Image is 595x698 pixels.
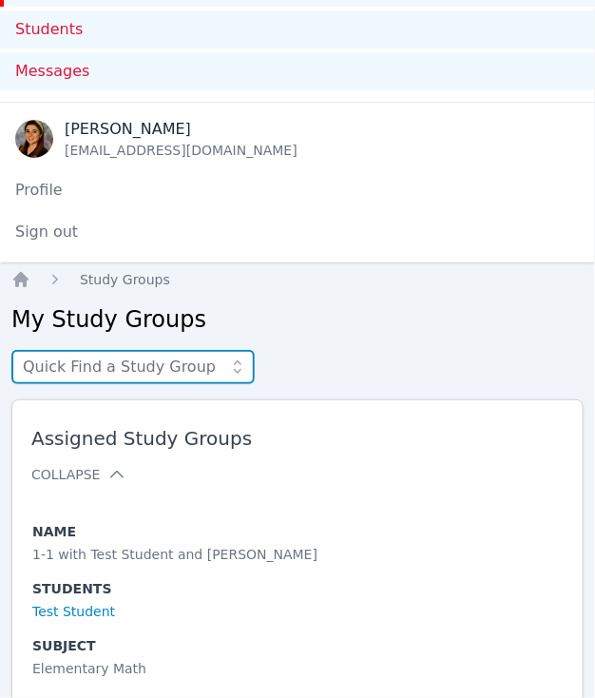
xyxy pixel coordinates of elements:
[65,141,297,160] div: [EMAIL_ADDRESS][DOMAIN_NAME]
[32,659,317,678] div: Elementary Math
[65,118,297,141] div: [PERSON_NAME]
[32,602,115,621] a: Test Student
[11,350,255,384] input: Quick Find a Study Group
[32,579,317,598] span: Students
[15,60,89,83] span: Messages
[31,465,126,484] button: Collapse
[11,304,584,335] h2: My Study Groups
[32,636,317,655] span: Subject
[32,522,317,541] span: Name
[31,427,564,450] span: Assigned Study Groups
[11,270,584,289] nav: Breadcrumb
[80,272,170,287] span: Study Groups
[80,270,170,289] a: Study Groups
[32,545,317,564] div: 1-1 with Test Student and [PERSON_NAME]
